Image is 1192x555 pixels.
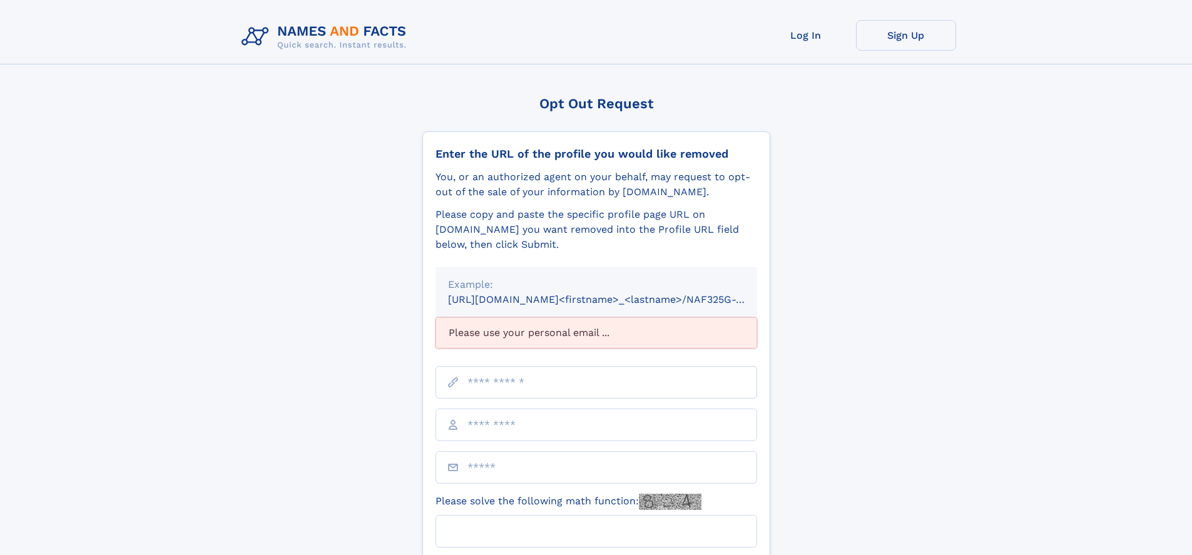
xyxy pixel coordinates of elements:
div: Opt Out Request [422,96,770,111]
img: Logo Names and Facts [237,20,417,54]
label: Please solve the following math function: [436,494,701,510]
small: [URL][DOMAIN_NAME]<firstname>_<lastname>/NAF325G-xxxxxxxx [448,293,781,305]
a: Sign Up [856,20,956,51]
div: Example: [448,277,745,292]
div: Please copy and paste the specific profile page URL on [DOMAIN_NAME] you want removed into the Pr... [436,207,757,252]
div: Enter the URL of the profile you would like removed [436,147,757,161]
a: Log In [756,20,856,51]
div: Please use your personal email ... [436,317,757,349]
div: You, or an authorized agent on your behalf, may request to opt-out of the sale of your informatio... [436,170,757,200]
